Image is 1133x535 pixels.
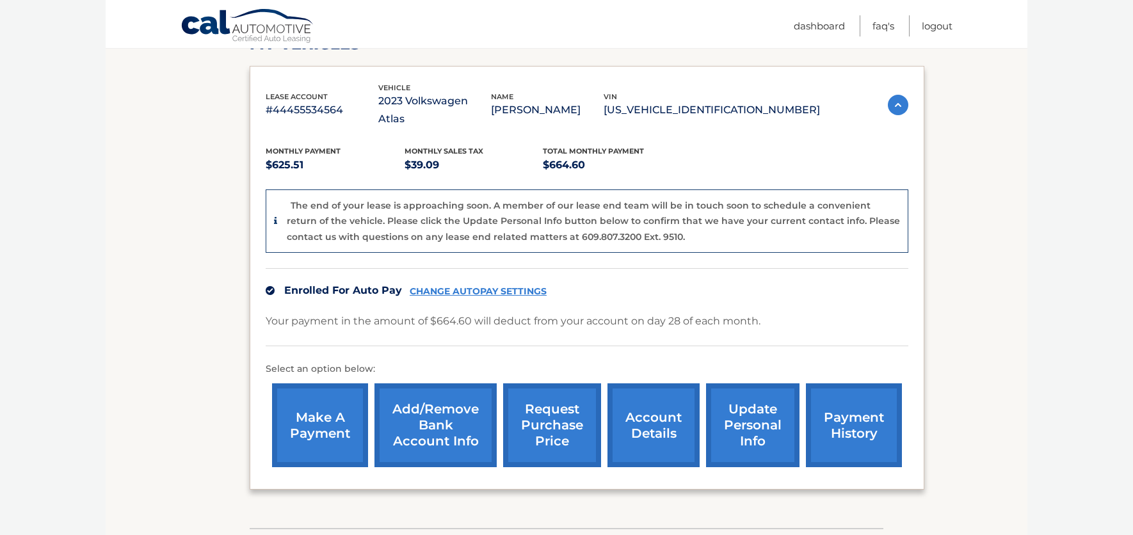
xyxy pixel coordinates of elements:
a: CHANGE AUTOPAY SETTINGS [410,286,547,297]
span: vin [604,92,617,101]
img: check.svg [266,286,275,295]
a: update personal info [706,383,800,467]
span: Total Monthly Payment [543,147,644,156]
p: $664.60 [543,156,682,174]
a: Cal Automotive [181,8,315,45]
a: Dashboard [794,15,845,36]
p: [PERSON_NAME] [491,101,604,119]
span: Monthly sales Tax [405,147,483,156]
p: Select an option below: [266,362,908,377]
p: [US_VEHICLE_IDENTIFICATION_NUMBER] [604,101,820,119]
a: Logout [922,15,952,36]
p: #44455534564 [266,101,378,119]
a: payment history [806,383,902,467]
a: request purchase price [503,383,601,467]
a: Add/Remove bank account info [374,383,497,467]
p: Your payment in the amount of $664.60 will deduct from your account on day 28 of each month. [266,312,760,330]
p: $625.51 [266,156,405,174]
a: FAQ's [872,15,894,36]
span: Monthly Payment [266,147,341,156]
p: $39.09 [405,156,543,174]
span: lease account [266,92,328,101]
img: accordion-active.svg [888,95,908,115]
p: The end of your lease is approaching soon. A member of our lease end team will be in touch soon t... [287,200,900,243]
span: name [491,92,513,101]
a: make a payment [272,383,368,467]
a: account details [607,383,700,467]
p: 2023 Volkswagen Atlas [378,92,491,128]
span: Enrolled For Auto Pay [284,284,402,296]
span: vehicle [378,83,410,92]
